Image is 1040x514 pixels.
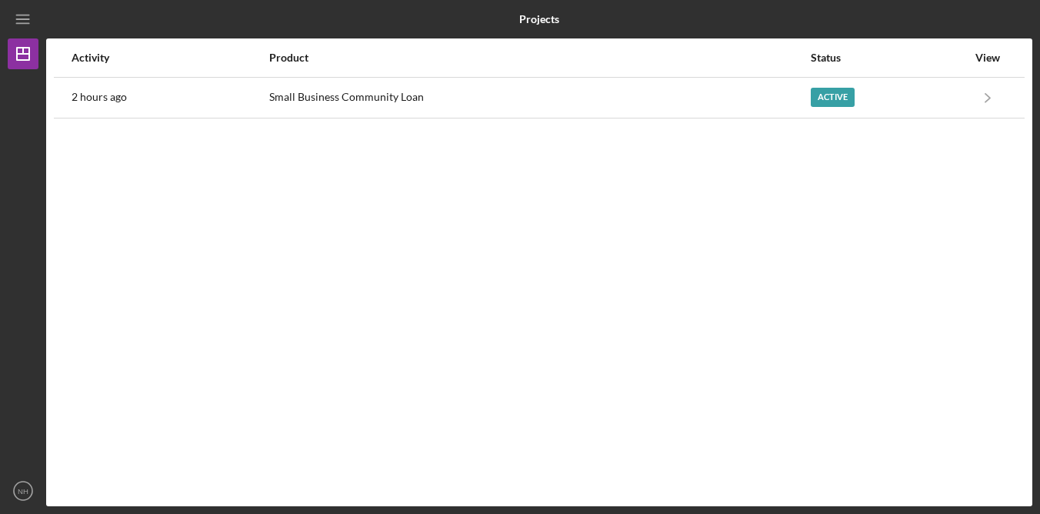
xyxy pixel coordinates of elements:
[269,78,809,117] div: Small Business Community Loan
[811,52,967,64] div: Status
[519,13,559,25] b: Projects
[8,476,38,506] button: NH
[811,88,855,107] div: Active
[72,91,127,103] time: 2025-09-11 23:09
[18,487,28,496] text: NH
[968,52,1007,64] div: View
[269,52,809,64] div: Product
[72,52,268,64] div: Activity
